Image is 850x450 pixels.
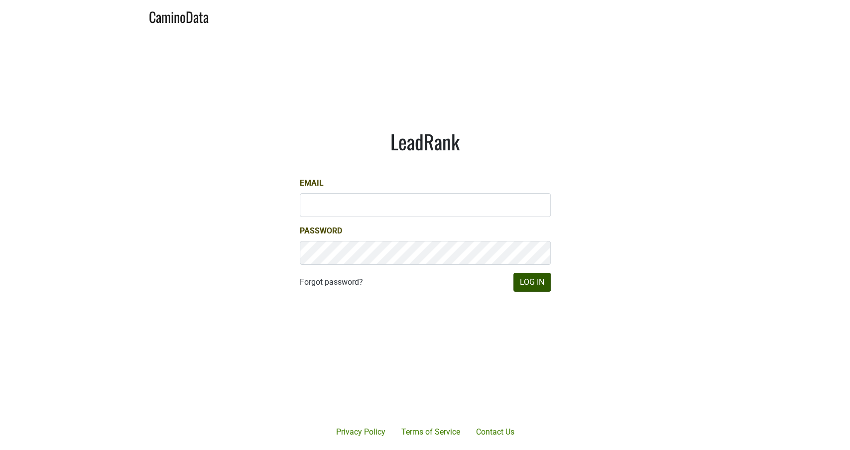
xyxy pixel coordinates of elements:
[393,422,468,442] a: Terms of Service
[300,276,363,288] a: Forgot password?
[328,422,393,442] a: Privacy Policy
[149,4,209,27] a: CaminoData
[468,422,522,442] a: Contact Us
[300,225,342,237] label: Password
[513,273,551,292] button: Log In
[300,129,551,153] h1: LeadRank
[300,177,324,189] label: Email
